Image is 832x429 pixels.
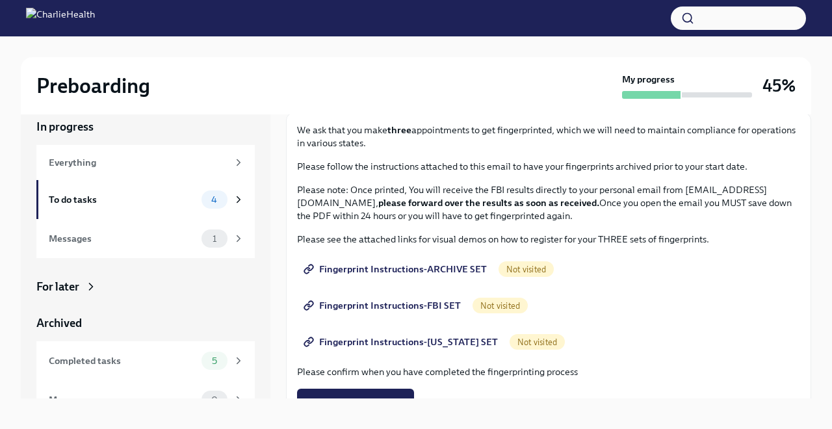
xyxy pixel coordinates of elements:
div: For later [36,279,79,294]
h2: Preboarding [36,73,150,99]
div: Completed tasks [49,354,196,368]
strong: My progress [622,73,675,86]
p: Please note: Once printed, You will receive the FBI results directly to your personal email from ... [297,183,800,222]
p: We ask that you make appointments to get fingerprinted, which we will need to maintain compliance... [297,123,800,149]
span: I've been fingerprinted [306,395,405,408]
a: Completed tasks5 [36,341,255,380]
p: Please confirm when you have completed the fingerprinting process [297,365,800,378]
p: Please follow the instructions attached to this email to have your fingerprints archived prior to... [297,160,800,173]
a: Messages0 [36,380,255,419]
span: Fingerprint Instructions-ARCHIVE SET [306,263,487,276]
a: Fingerprint Instructions-[US_STATE] SET [297,329,507,355]
div: Everything [49,155,227,170]
button: I've been fingerprinted [297,389,414,415]
span: 5 [204,356,225,366]
span: Not visited [473,301,528,311]
a: In progress [36,119,255,135]
span: 1 [205,234,224,244]
a: For later [36,279,255,294]
a: Messages1 [36,219,255,258]
div: Messages [49,393,196,407]
div: To do tasks [49,192,196,207]
a: Fingerprint Instructions-ARCHIVE SET [297,256,496,282]
span: 0 [203,395,226,405]
a: Everything [36,145,255,180]
div: Messages [49,231,196,246]
a: To do tasks4 [36,180,255,219]
span: Fingerprint Instructions-[US_STATE] SET [306,335,498,348]
h3: 45% [762,74,796,97]
span: Not visited [499,265,554,274]
img: CharlieHealth [26,8,95,29]
span: Fingerprint Instructions-FBI SET [306,299,461,312]
strong: please forward over the results as soon as received. [378,197,599,209]
span: Not visited [510,337,565,347]
p: Please see the attached links for visual demos on how to register for your THREE sets of fingerpr... [297,233,800,246]
span: 4 [203,195,225,205]
a: Archived [36,315,255,331]
a: Fingerprint Instructions-FBI SET [297,292,470,318]
strong: three [387,124,411,136]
